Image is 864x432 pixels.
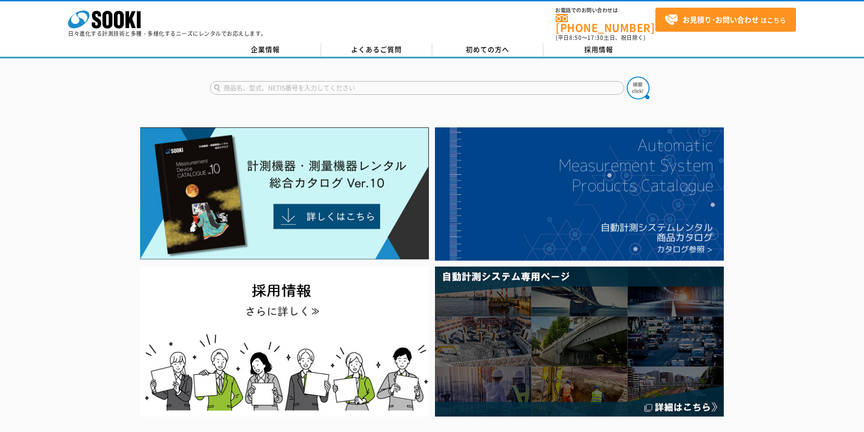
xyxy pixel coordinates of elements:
[210,81,624,95] input: 商品名、型式、NETIS番号を入力してください
[210,43,321,57] a: 企業情報
[435,267,724,417] img: 自動計測システム専用ページ
[432,43,543,57] a: 初めての方へ
[556,34,645,42] span: (平日 ～ 土日、祝日除く)
[140,127,429,260] img: Catalog Ver10
[68,31,267,36] p: 日々進化する計測技術と多種・多様化するニーズにレンタルでお応えします。
[556,14,655,33] a: [PHONE_NUMBER]
[683,14,759,25] strong: お見積り･お問い合わせ
[321,43,432,57] a: よくあるご質問
[664,13,786,27] span: はこちら
[543,43,654,57] a: 採用情報
[569,34,582,42] span: 8:50
[435,127,724,261] img: 自動計測システムカタログ
[655,8,796,32] a: お見積り･お問い合わせはこちら
[140,267,429,417] img: SOOKI recruit
[556,8,655,13] span: お電話でのお問い合わせは
[587,34,604,42] span: 17:30
[627,77,649,99] img: btn_search.png
[466,44,509,54] span: 初めての方へ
